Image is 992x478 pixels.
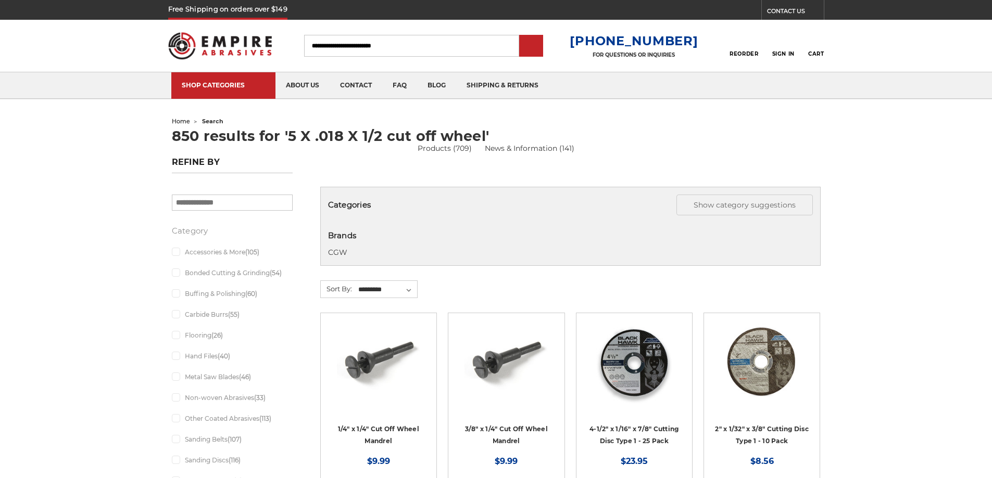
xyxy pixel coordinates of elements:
a: 4-1/2" x 1/16" x 7/8" Cutting Disc Type 1 - 25 Pack [589,425,679,445]
span: $9.99 [367,456,390,466]
span: search [202,118,223,125]
input: Submit [521,36,542,57]
a: about us [275,72,330,99]
a: News & Information (141) [485,143,574,154]
a: contact [330,72,382,99]
a: faq [382,72,417,99]
a: blog [417,72,456,99]
img: 4-1/2" x 1/16" x 7/8" Cutting Disc Type 1 - 25 Pack [593,320,676,404]
span: $9.99 [495,456,518,466]
a: CGW [328,248,347,257]
span: Reorder [730,50,758,57]
button: Show category suggestions [676,195,813,215]
select: Sort By: [357,282,417,298]
h5: Refine by [172,157,293,173]
img: 2" x 1/32" x 3/8" Cut Off Wheel [720,320,803,404]
a: 2" x 1/32" x 3/8" Cut Off Wheel [711,320,812,421]
a: home [172,118,190,125]
a: Reorder [730,34,758,57]
h1: 850 results for '5 X .018 X 1/2 cut off wheel' [172,129,821,143]
a: 3/8" x 1/4" Cut Off Wheel Mandrel [465,425,548,445]
a: shipping & returns [456,72,549,99]
a: CONTACT US [767,5,824,20]
h5: Categories [328,195,813,215]
a: 4-1/2" x 1/16" x 7/8" Cutting Disc Type 1 - 25 Pack [584,320,685,421]
img: 3/8" inch x 1/4" inch mandrel [464,320,548,404]
a: 2" x 1/32" x 3/8" Cutting Disc Type 1 - 10 Pack [715,425,809,445]
a: Products (709) [418,144,472,153]
img: 1/4" inch x 1/4" inch mandrel [337,320,420,404]
span: $23.95 [621,456,648,466]
img: Empire Abrasives [168,25,272,66]
h5: Brands [328,230,813,242]
span: Sign In [772,50,795,57]
label: Sort By: [321,281,352,296]
a: 3/8" inch x 1/4" inch mandrel [456,320,557,421]
a: 1/4" inch x 1/4" inch mandrel [328,320,429,421]
a: Cart [808,34,824,57]
p: FOR QUESTIONS OR INQUIRIES [570,51,698,58]
a: 1/4" x 1/4" Cut Off Wheel Mandrel [338,425,419,445]
span: Cart [808,50,824,57]
span: $8.56 [750,456,774,466]
h5: Category [172,225,293,237]
div: SHOP CATEGORIES [182,81,265,89]
a: [PHONE_NUMBER] [570,33,698,48]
